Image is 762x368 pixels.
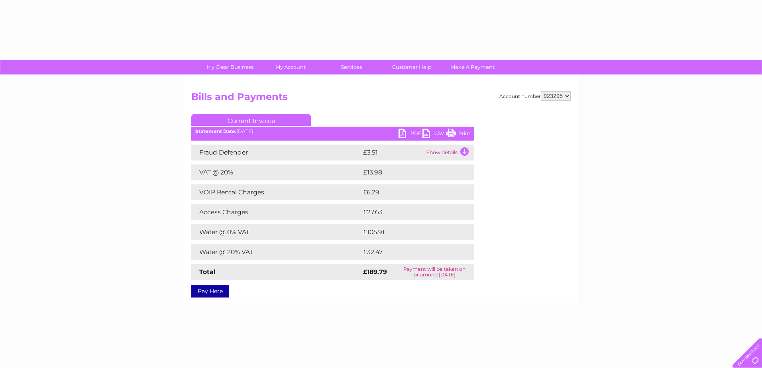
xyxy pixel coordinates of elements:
td: Access Charges [191,204,361,220]
a: Services [318,60,384,74]
strong: Total [199,268,216,276]
td: £3.51 [361,145,424,161]
b: Statement Date: [195,128,236,134]
td: VAT @ 20% [191,164,361,180]
td: Water @ 0% VAT [191,224,361,240]
a: PDF [399,129,422,140]
a: My Clear Business [197,60,263,74]
td: £27.63 [361,204,458,220]
td: £105.91 [361,224,459,240]
td: VOIP Rental Charges [191,184,361,200]
td: Show details [424,145,474,161]
td: £13.98 [361,164,458,180]
a: Pay Here [191,285,229,298]
h2: Bills and Payments [191,91,571,106]
td: £32.47 [361,244,458,260]
td: Payment will be taken on or around [DATE] [395,264,474,280]
div: Account number [499,91,571,101]
td: Water @ 20% VAT [191,244,361,260]
a: Print [446,129,470,140]
a: CSV [422,129,446,140]
td: £6.29 [361,184,456,200]
strong: £189.79 [363,268,387,276]
a: Make A Payment [440,60,505,74]
a: Current Invoice [191,114,311,126]
td: Fraud Defender [191,145,361,161]
a: My Account [258,60,324,74]
div: [DATE] [191,129,474,134]
a: Customer Help [379,60,445,74]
